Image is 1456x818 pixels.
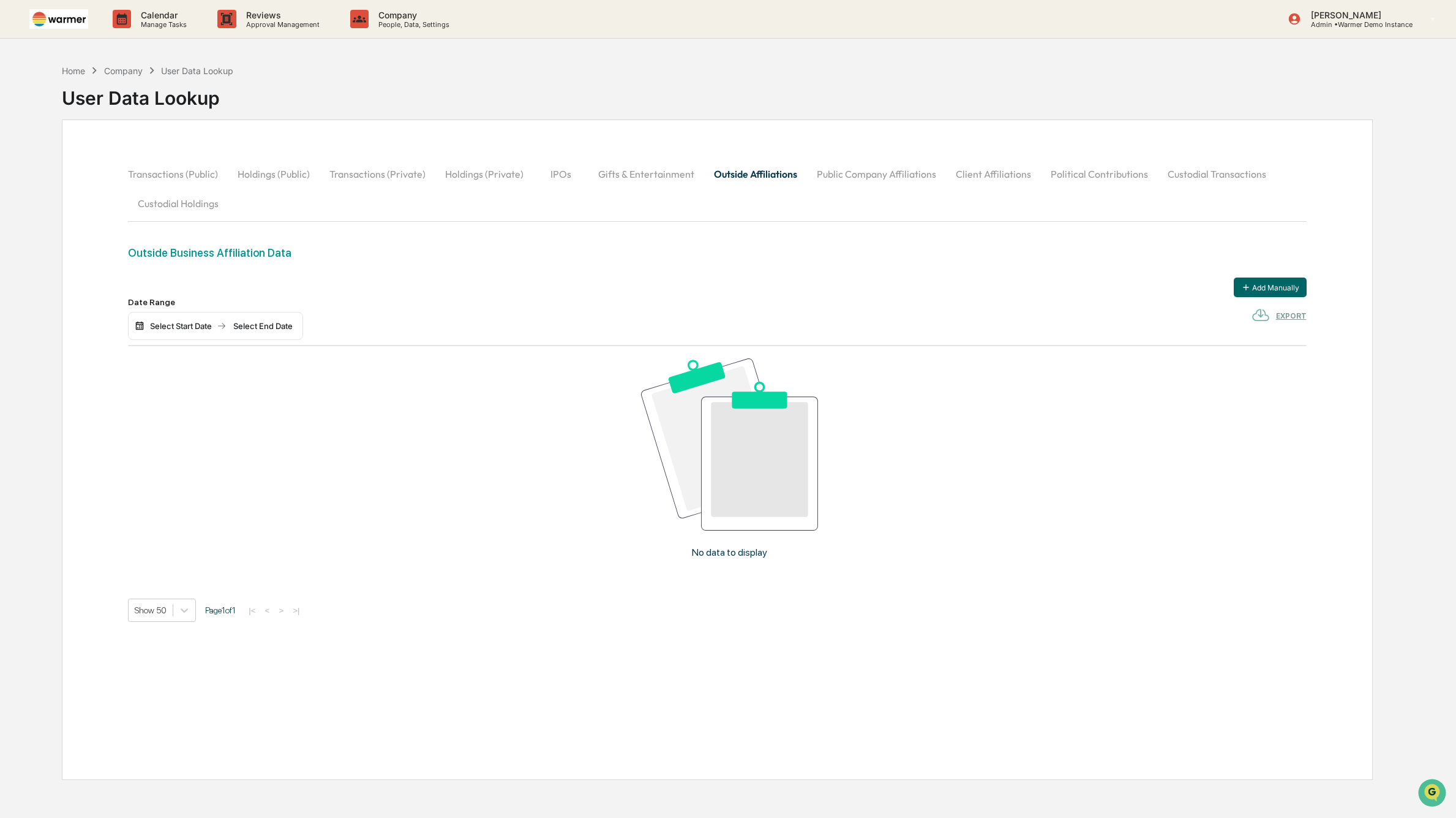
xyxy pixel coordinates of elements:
img: 1746055101610-c473b297-6a78-478c-a979-82029cc54cd1 [12,94,34,116]
button: Political Contributions [1041,159,1158,189]
div: User Data Lookup [161,66,233,76]
button: IPOs [533,159,588,189]
div: Start new chat [42,94,201,106]
p: People, Data, Settings [369,20,456,29]
button: Holdings (Private) [435,159,533,189]
div: Select End Date [229,321,296,331]
p: How can we help? [12,26,223,45]
p: [PERSON_NAME] [1301,10,1413,20]
button: Transactions (Private) [320,159,435,189]
p: Company [369,10,456,20]
img: logo [29,9,88,28]
div: Select Start Date [147,321,214,331]
p: Manage Tasks [131,20,193,29]
img: arrow right [217,321,227,331]
img: No data [641,358,818,531]
p: No data to display [692,547,767,558]
div: Company [104,66,143,76]
button: |< [245,605,259,616]
span: Page 1 of 1 [205,605,236,615]
button: > [275,605,287,616]
iframe: Open customer support [1417,778,1450,811]
p: Calendar [131,10,193,20]
div: Date Range [128,297,303,307]
div: 🖐️ [12,156,22,165]
span: Pylon [122,208,148,217]
button: Custodial Transactions [1158,159,1276,189]
button: Outside Affiliations [704,159,807,189]
button: Holdings (Public) [228,159,320,189]
a: 🔎Data Lookup [7,173,82,195]
button: Add Manually [1234,278,1307,297]
div: 🔎 [12,179,22,189]
button: Client Affiliations [946,159,1041,189]
p: Reviews [236,10,326,20]
div: secondary tabs example [128,159,1306,218]
span: Preclearance [24,154,79,167]
button: < [261,605,274,616]
span: Attestations [101,154,152,167]
img: calendar [135,321,144,331]
button: Custodial Holdings [128,189,228,218]
a: 🗄️Attestations [84,150,157,172]
button: Public Company Affiliations [807,159,946,189]
p: Admin • Warmer Demo Instance [1301,20,1413,29]
div: We're available if you need us! [42,106,155,116]
button: Transactions (Public) [128,159,228,189]
div: User Data Lookup [62,77,233,109]
a: 🖐️Preclearance [7,150,84,172]
div: 🗄️ [89,156,99,165]
span: Data Lookup [24,178,77,190]
a: Powered byPylon [86,207,148,217]
p: Approval Management [236,20,326,29]
div: Home [62,66,85,76]
div: Outside Business Affiliation Data [128,246,1306,259]
button: Gifts & Entertainment [588,159,704,189]
button: Start new chat [208,97,223,112]
button: >| [289,605,303,616]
